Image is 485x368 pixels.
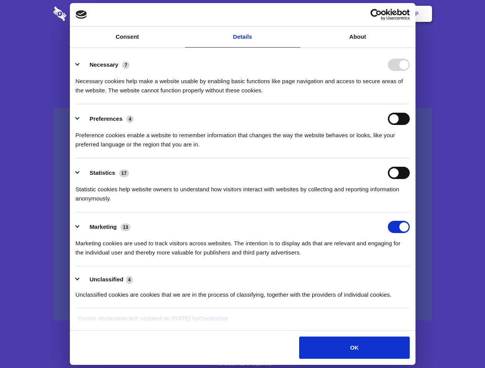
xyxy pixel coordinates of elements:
div: Necessary cookies help make a website usable by enabling basic functions like page navigation and... [76,71,410,95]
a: Pricing [225,2,259,26]
img: logo-wordmark-white-trans-d4663122ce5f474addd5e946df7df03e33cb6a1c49d2221995e7729f52c070b2.svg [53,7,119,21]
a: Cookiebot [199,315,228,322]
label: Statistics [89,169,115,176]
h1: Eliminate Slack Data Loss. [53,34,432,62]
button: Unclassified (4) [76,275,138,284]
a: Details [185,26,300,48]
a: Login [348,2,382,26]
a: About [300,26,415,48]
button: Preferences (4) [76,113,139,125]
button: Necessary (7) [76,59,134,71]
a: Usercentrics Cookiebot - opens in a new window [343,9,410,20]
span: 4 [126,115,134,123]
a: Wistia video thumbnail [53,108,432,321]
iframe: Drift Widget Chat Controller [447,330,476,359]
label: Necessary [89,61,118,68]
label: Preferences [89,115,122,122]
div: Cookie declaration last updated on [DATE] by [72,314,413,329]
div: Preference cookies enable a website to remember information that changes the way the website beha... [76,125,410,149]
button: OK [299,337,409,359]
h4: Auto-redaction of sensitive data, encrypted data sharing and self-destructing private chats. Shar... [53,70,432,95]
a: Consent [70,26,185,48]
span: 17 [119,169,129,177]
button: Marketing (13) [76,221,136,233]
a: Contact [311,2,347,26]
div: Marketing cookies are used to track visitors across websites. The intention is to display ads tha... [76,233,410,257]
div: Statistic cookies help website owners to understand how visitors interact with websites by collec... [76,179,410,203]
label: Marketing [89,223,117,230]
span: 13 [121,223,131,231]
img: logo [76,10,87,19]
button: Statistics (17) [76,167,134,179]
span: 7 [122,61,129,69]
span: 4 [126,276,133,284]
div: Unclassified cookies are cookies that we are in the process of classifying, together with the pro... [76,284,410,299]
